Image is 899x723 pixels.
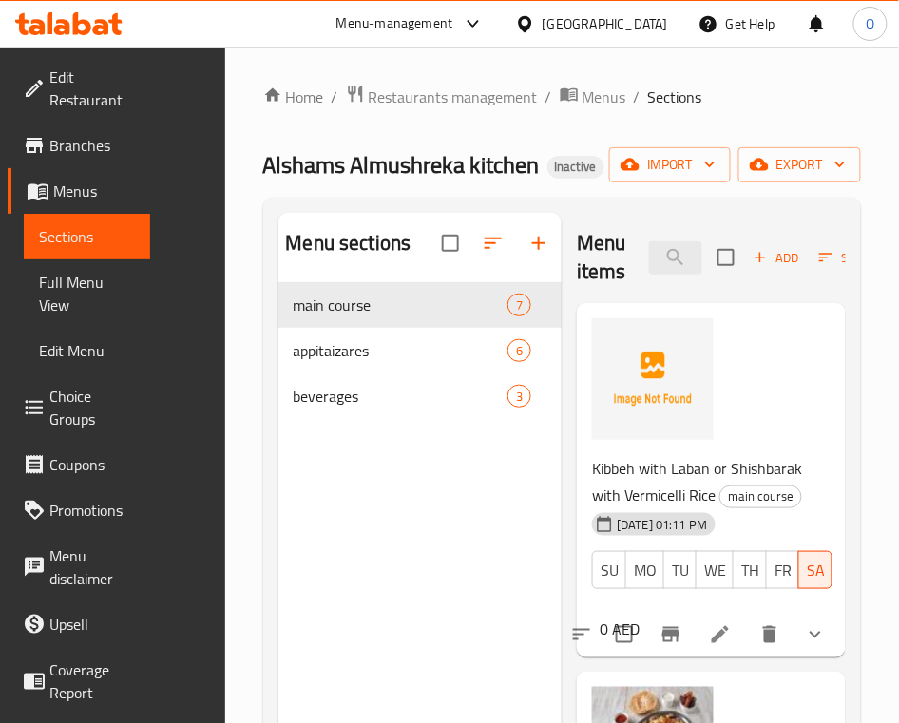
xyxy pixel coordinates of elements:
span: appitaizares [294,339,508,362]
span: O [866,13,874,34]
span: import [624,153,716,177]
nav: Menu sections [278,275,563,427]
button: TU [663,551,697,589]
button: SU [592,551,626,589]
span: TH [741,557,759,584]
span: Choice Groups [49,385,135,430]
button: Add section [516,220,562,266]
span: Promotions [49,499,135,522]
button: FR [766,551,799,589]
span: Sort [819,247,871,269]
div: Inactive [547,156,604,179]
a: Choice Groups [8,373,150,442]
span: Branches [49,134,135,157]
button: show more [793,612,838,657]
button: WE [696,551,734,589]
div: items [507,294,531,316]
div: main course7 [278,282,563,328]
span: MO [634,557,657,584]
span: Add [751,247,802,269]
a: Promotions [8,487,150,533]
span: Menu disclaimer [49,544,135,590]
a: Coverage Report [8,647,150,715]
div: items [507,339,531,362]
a: Restaurants management [346,85,538,109]
a: Branches [8,123,150,168]
span: SA [807,557,825,584]
span: Coverage Report [49,658,135,704]
a: Upsell [8,601,150,647]
button: sort-choices [559,612,604,657]
span: beverages [294,385,508,408]
button: export [738,147,861,182]
span: FR [775,557,792,584]
span: main course [294,294,508,316]
button: MO [625,551,664,589]
a: Home [263,86,324,108]
span: main course [720,485,801,507]
a: Full Menu View [24,259,150,328]
span: Menus [583,86,626,108]
span: WE [704,557,726,584]
input: search [649,241,702,275]
a: Menu disclaimer [8,533,150,601]
div: [GEOGRAPHIC_DATA] [543,13,668,34]
button: delete [747,612,793,657]
span: Full Menu View [39,271,135,316]
button: Sort [814,243,876,273]
span: TU [672,557,689,584]
span: SU [601,557,619,584]
span: Edit Menu [39,339,135,362]
div: beverages3 [278,373,563,419]
span: [DATE] 01:11 PM [609,516,715,534]
span: 6 [508,342,530,360]
a: Menus [8,168,150,214]
span: Menus [53,180,135,202]
div: main course [719,485,802,508]
span: Edit Restaurant [49,66,135,111]
a: Sections [24,214,150,259]
span: Sections [648,86,702,108]
h2: Menu sections [286,229,411,257]
span: Kibbeh with Laban or Shishbarak with Vermicelli Rice [592,454,802,509]
span: Upsell [49,613,135,636]
div: items [507,385,531,408]
h2: Menu items [577,229,626,286]
span: Restaurants management [369,86,538,108]
div: Menu-management [336,12,453,35]
button: Add [746,243,807,273]
span: Select to update [604,615,644,655]
span: Add item [746,243,807,273]
span: Select section [706,238,746,277]
a: Edit Menu [24,328,150,373]
span: 3 [508,388,530,406]
span: 7 [508,296,530,314]
span: export [754,153,846,177]
span: Sort sections [470,220,516,266]
a: Edit Restaurant [8,54,150,123]
button: SA [798,551,832,589]
img: Kibbeh with Laban or Shishbarak with Vermicelli Rice [592,318,714,440]
span: Select all sections [430,223,470,263]
nav: breadcrumb [263,85,862,109]
button: TH [733,551,767,589]
a: Menus [560,85,626,109]
svg: Show Choices [804,623,827,646]
button: import [609,147,731,182]
span: Inactive [547,159,604,175]
span: Coupons [49,453,135,476]
div: appitaizares6 [278,328,563,373]
li: / [332,86,338,108]
button: Branch-specific-item [648,612,694,657]
li: / [634,86,641,108]
span: Sort items [807,243,884,273]
span: Alshams Almushreka kitchen [263,143,540,186]
li: / [545,86,552,108]
a: Coupons [8,442,150,487]
span: Sections [39,225,135,248]
a: Edit menu item [709,623,732,646]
